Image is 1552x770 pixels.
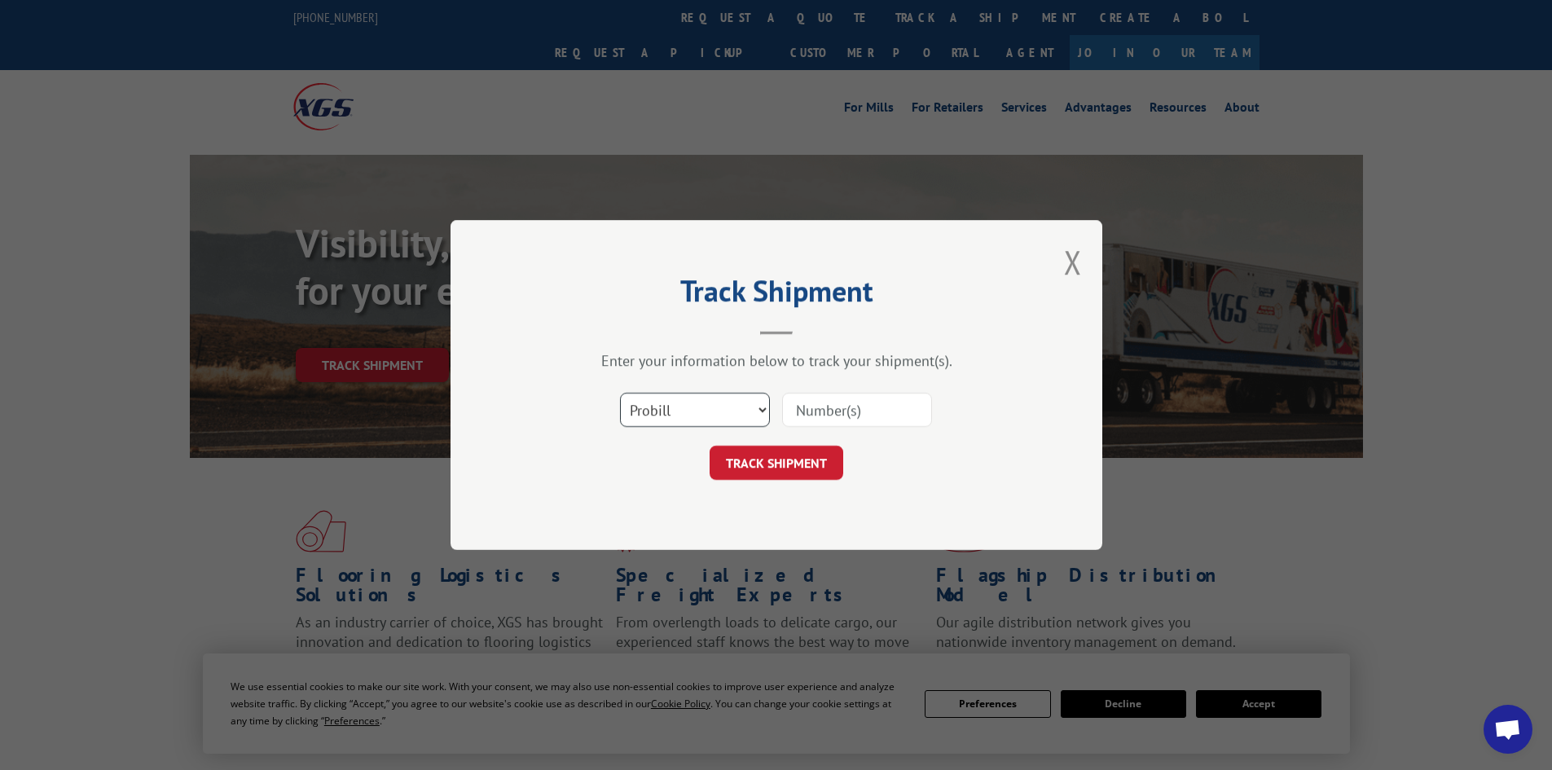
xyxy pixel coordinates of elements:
div: Open chat [1484,705,1532,754]
button: Close modal [1064,240,1082,284]
h2: Track Shipment [532,279,1021,310]
input: Number(s) [782,393,932,427]
div: Enter your information below to track your shipment(s). [532,351,1021,370]
button: TRACK SHIPMENT [710,446,843,480]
